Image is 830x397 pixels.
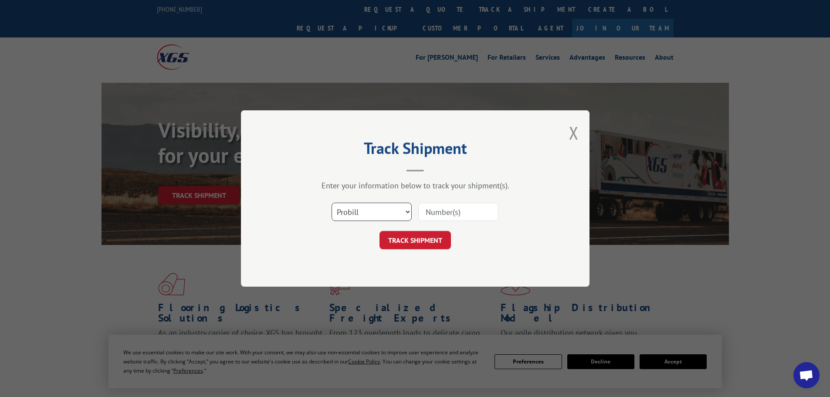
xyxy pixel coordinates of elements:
[793,362,820,388] div: Open chat
[285,142,546,159] h2: Track Shipment
[418,203,498,221] input: Number(s)
[379,231,451,249] button: TRACK SHIPMENT
[285,180,546,190] div: Enter your information below to track your shipment(s).
[569,121,579,144] button: Close modal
